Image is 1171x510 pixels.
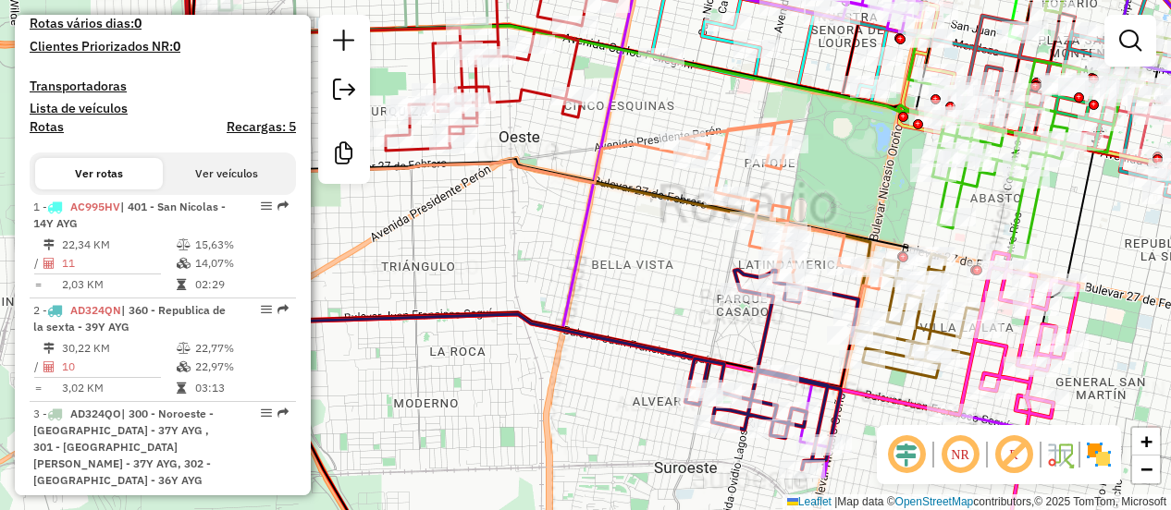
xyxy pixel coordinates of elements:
[61,236,176,254] td: 22,34 KM
[70,200,120,213] span: AC995HV
[33,358,43,376] td: /
[277,304,289,315] em: Rota exportada
[884,432,929,477] span: Ocultar deslocamento
[1132,455,1160,483] a: Zoom out
[61,275,176,294] td: 2,03 KM
[1045,440,1075,469] img: Fluxo de ruas
[177,382,186,394] i: Tempo total em rota
[33,303,226,334] span: 2 -
[194,358,288,376] td: 22,97%
[1132,428,1160,455] a: Zoom in
[33,407,214,487] span: 3 -
[194,254,288,273] td: 14,07%
[35,158,163,189] button: Ver rotas
[163,158,290,189] button: Ver veículos
[326,71,363,113] a: Exportar sessão
[61,339,176,358] td: 30,22 KM
[30,101,296,116] h4: Lista de veículos
[194,236,288,254] td: 15,63%
[277,200,289,212] em: Rota exportada
[177,258,191,269] i: % de utilização da cubagem
[33,254,43,273] td: /
[33,200,226,230] span: | 401 - San Nicolas - 14Y AYG
[261,304,272,315] em: Opções
[61,358,176,376] td: 10
[70,407,121,420] span: AD324QO
[261,407,272,419] em: Opções
[177,239,191,250] i: % de utilização do peso
[194,379,288,397] td: 03:13
[326,135,363,176] a: Criar modelo
[70,303,121,317] span: AD324QN
[783,494,1171,510] div: Map data © contributors,© 2025 TomTom, Microsoft
[1084,440,1114,469] img: Exibir/Ocultar setores
[43,343,55,354] i: Distância Total
[33,379,43,397] td: =
[134,15,142,31] strong: 0
[33,303,226,334] span: | 360 - Republica de la sexta - 39Y AYG
[173,38,180,55] strong: 0
[30,16,296,31] h4: Rotas vários dias:
[1140,457,1153,480] span: −
[834,495,837,508] span: |
[1140,430,1153,453] span: +
[177,361,191,372] i: % de utilização da cubagem
[277,407,289,419] em: Rota exportada
[194,275,288,294] td: 02:29
[43,239,55,250] i: Distância Total
[992,432,1036,477] span: Exibir rótulo
[30,119,64,135] a: Rotas
[227,119,296,135] h4: Recargas: 5
[895,495,974,508] a: OpenStreetMap
[787,495,832,508] a: Leaflet
[194,339,288,358] td: 22,77%
[43,258,55,269] i: Total de Atividades
[33,200,226,230] span: 1 -
[1112,22,1149,59] a: Exibir filtros
[938,432,982,477] span: Ocultar NR
[30,79,296,94] h4: Transportadoras
[33,275,43,294] td: =
[61,254,176,273] td: 11
[33,407,214,487] span: | 300 - Noroeste - [GEOGRAPHIC_DATA] - 37Y AYG , 301 - [GEOGRAPHIC_DATA][PERSON_NAME] - 37Y AYG, ...
[43,361,55,372] i: Total de Atividades
[326,22,363,64] a: Nova sessão e pesquisa
[30,39,296,55] h4: Clientes Priorizados NR:
[261,200,272,212] em: Opções
[177,343,191,354] i: % de utilização do peso
[177,279,186,290] i: Tempo total em rota
[61,379,176,397] td: 3,02 KM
